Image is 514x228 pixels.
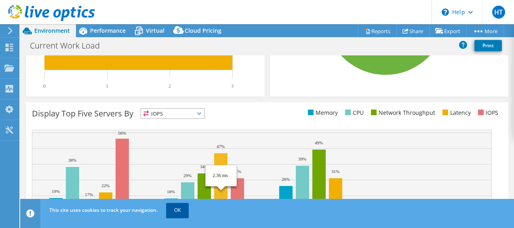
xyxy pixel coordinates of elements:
svg: \n [442,8,449,16]
text: 47% [217,144,225,149]
li: CPU [343,108,364,117]
a: Print [474,40,502,51]
text: 13% [348,198,356,203]
text: 29% [183,173,192,178]
text: 49% [315,140,323,145]
text: 22% [101,183,110,188]
text: 1 [106,83,108,89]
text: 26% [282,177,290,182]
text: 17% [85,192,93,197]
a: OK [166,203,189,217]
text: 2 [169,83,171,89]
span: Virtual [146,27,164,34]
li: Latency [440,108,471,117]
text: 18% [167,189,175,194]
text: 34% [200,164,208,169]
a: Share [396,25,430,37]
text: 56% [118,131,126,135]
span: Environment [34,27,70,34]
span: Cloud Pricing [185,27,221,34]
h1: Current Work Load [26,41,112,50]
text: 0 [43,83,46,89]
text: 38% [68,158,76,163]
text: 31% [331,169,339,174]
text: 39% [298,156,306,161]
span: HT [492,6,505,19]
li: IOPS [476,108,498,117]
a: Export [429,25,467,37]
a: More [466,25,504,37]
span: Performance [90,27,126,34]
li: Memory [306,108,338,117]
text: 31% [233,169,241,174]
text: 3 [231,83,234,89]
span: IOPS [141,109,204,118]
span: This site uses cookies to track your navigation. [49,207,158,213]
text: 19% [52,189,60,194]
li: Network Throughput [369,108,435,117]
a: Reports [358,25,397,37]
